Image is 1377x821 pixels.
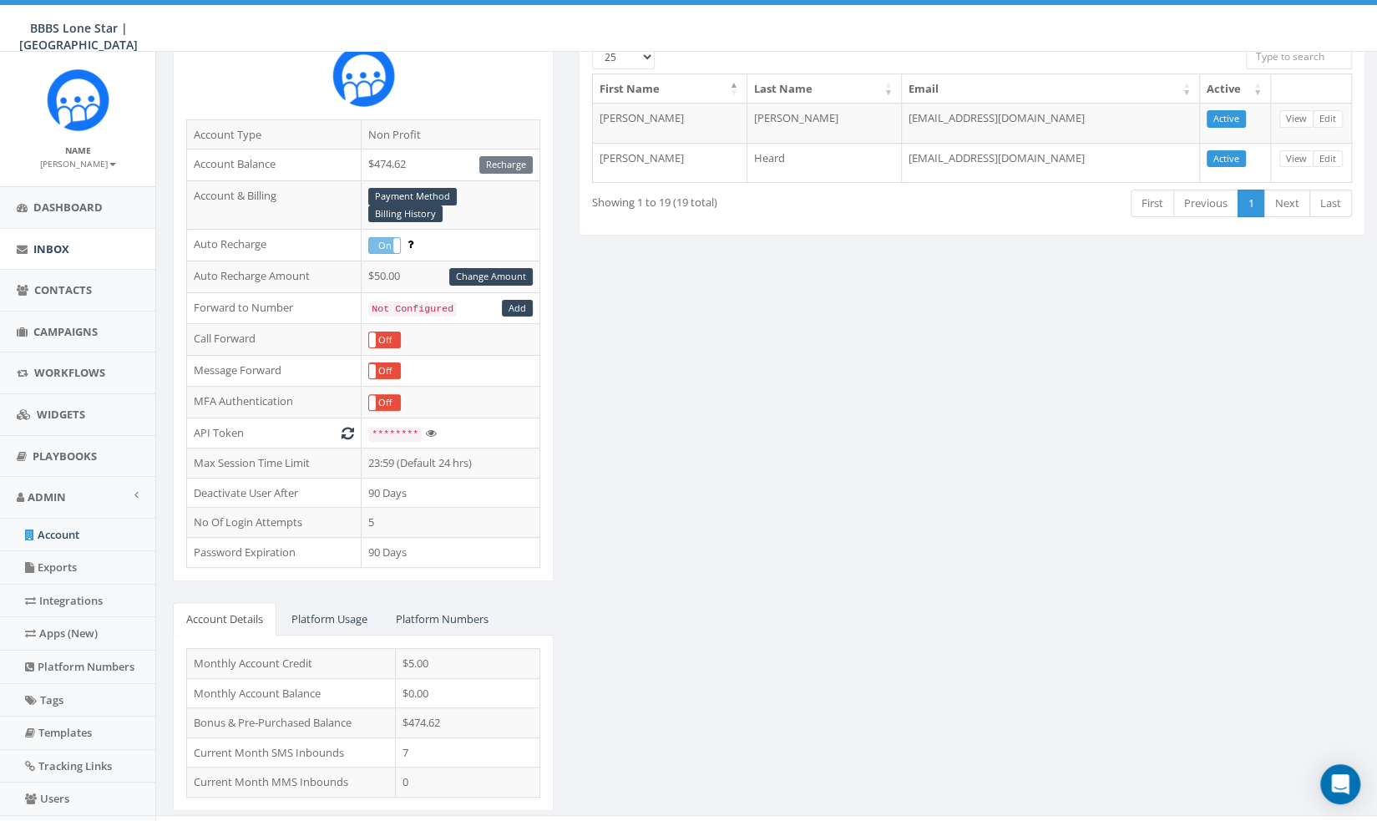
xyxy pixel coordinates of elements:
img: Rally_Corp_Icon_1.png [47,68,109,131]
span: Enable to prevent campaign failure. [408,236,413,251]
td: Deactivate User After [187,478,362,508]
input: Type to search [1246,44,1352,69]
a: Edit [1313,150,1343,168]
th: Active: activate to sort column ascending [1200,74,1271,104]
div: OnOff [368,237,401,254]
td: $5.00 [396,649,540,679]
div: Showing 1 to 19 (19 total) [592,188,894,210]
td: Account Balance [187,150,362,181]
td: $0.00 [396,678,540,708]
label: On [369,238,400,253]
td: Auto Recharge Amount [187,261,362,292]
code: Not Configured [368,302,457,317]
label: Off [369,363,400,378]
div: OnOff [368,362,401,379]
img: Rally_Corp_Icon_1.png [332,44,395,107]
td: Heard [747,143,902,183]
td: [PERSON_NAME] [593,143,747,183]
a: Last [1309,190,1352,217]
td: Forward to Number [187,292,362,324]
th: Email: activate to sort column ascending [902,74,1200,104]
td: 7 [396,737,540,768]
td: Max Session Time Limit [187,449,362,479]
div: Open Intercom Messenger [1320,764,1360,804]
a: Billing History [368,205,443,223]
a: Next [1264,190,1310,217]
small: [PERSON_NAME] [40,158,116,170]
a: View [1279,150,1314,168]
span: Workflows [34,365,105,380]
i: Generate New Token [342,428,354,438]
td: 90 Days [362,478,540,508]
a: View [1279,110,1314,128]
a: Active [1207,110,1246,128]
td: Non Profit [362,119,540,150]
td: Current Month SMS Inbounds [187,737,396,768]
th: Last Name: activate to sort column ascending [747,74,902,104]
span: Inbox [33,241,69,256]
a: Active [1207,150,1246,168]
td: 90 Days [362,538,540,568]
td: Message Forward [187,355,362,386]
td: Monthly Account Balance [187,678,396,708]
td: 5 [362,508,540,538]
td: $474.62 [362,150,540,181]
td: Account Type [187,119,362,150]
td: Bonus & Pre-Purchased Balance [187,708,396,738]
td: No Of Login Attempts [187,508,362,538]
a: Platform Usage [278,602,381,636]
td: Call Forward [187,324,362,355]
a: [PERSON_NAME] [40,155,116,170]
td: API Token [187,418,362,449]
td: Current Month MMS Inbounds [187,768,396,798]
a: Edit [1313,110,1343,128]
td: [PERSON_NAME] [593,103,747,143]
span: Dashboard [33,200,103,215]
small: Name [65,144,91,156]
span: Admin [28,489,66,504]
td: $474.62 [396,708,540,738]
span: BBBS Lone Star | [GEOGRAPHIC_DATA] [19,20,138,53]
span: Widgets [37,407,85,422]
span: Contacts [34,282,92,297]
td: Auto Recharge [187,230,362,261]
a: Previous [1173,190,1238,217]
td: MFA Authentication [187,387,362,418]
a: Change Amount [449,268,533,286]
td: 0 [396,768,540,798]
div: OnOff [368,394,401,411]
td: $50.00 [362,261,540,292]
a: Account Details [173,602,276,636]
label: Off [369,395,400,410]
a: Add [502,300,533,317]
td: [PERSON_NAME] [747,103,902,143]
th: First Name: activate to sort column descending [593,74,747,104]
a: First [1131,190,1174,217]
span: Playbooks [33,449,97,464]
td: Monthly Account Credit [187,649,396,679]
div: OnOff [368,332,401,348]
label: Off [369,332,400,347]
td: [EMAIL_ADDRESS][DOMAIN_NAME] [902,143,1200,183]
td: Account & Billing [187,180,362,230]
td: Password Expiration [187,538,362,568]
a: Platform Numbers [382,602,502,636]
a: Payment Method [368,188,457,205]
span: Campaigns [33,324,98,339]
a: 1 [1238,190,1265,217]
td: 23:59 (Default 24 hrs) [362,449,540,479]
td: [EMAIL_ADDRESS][DOMAIN_NAME] [902,103,1200,143]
